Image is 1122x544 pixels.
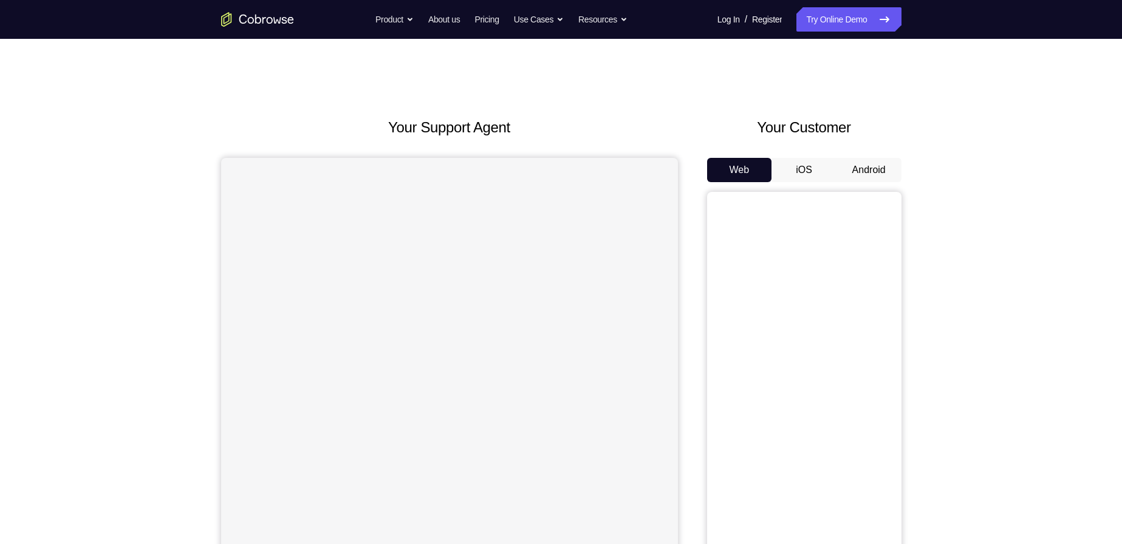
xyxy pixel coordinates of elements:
[707,158,772,182] button: Web
[752,7,782,32] a: Register
[836,158,901,182] button: Android
[221,117,678,138] h2: Your Support Agent
[221,12,294,27] a: Go to the home page
[578,7,628,32] button: Resources
[771,158,836,182] button: iOS
[707,117,901,138] h2: Your Customer
[796,7,901,32] a: Try Online Demo
[717,7,740,32] a: Log In
[514,7,564,32] button: Use Cases
[375,7,414,32] button: Product
[745,12,747,27] span: /
[474,7,499,32] a: Pricing
[428,7,460,32] a: About us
